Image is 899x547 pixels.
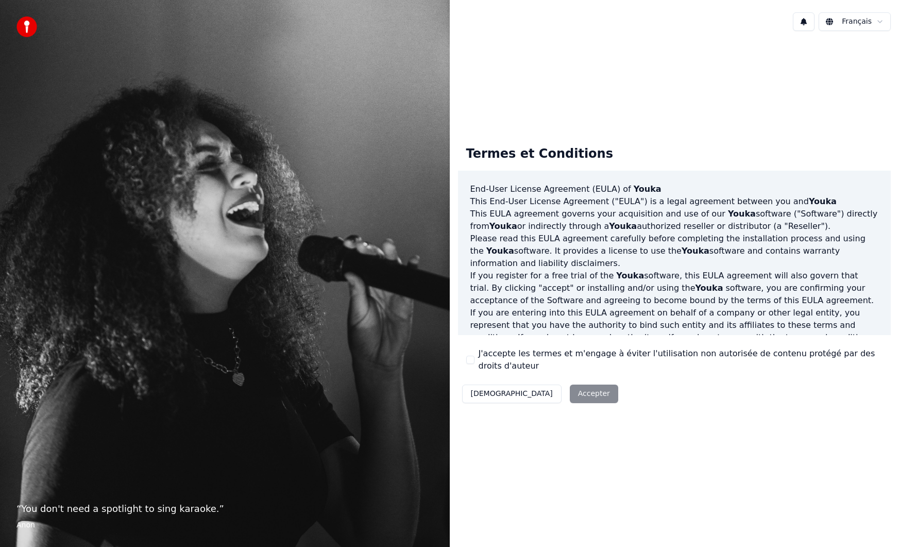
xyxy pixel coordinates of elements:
p: “ You don't need a spotlight to sing karaoke. ” [16,502,433,516]
footer: Anon [16,520,433,531]
span: Youka [486,246,514,256]
span: Youka [609,221,637,231]
span: Youka [489,221,517,231]
span: Youka [616,271,644,280]
span: Youka [695,283,723,293]
button: [DEMOGRAPHIC_DATA] [462,385,562,403]
span: Youka [809,196,837,206]
p: If you are entering into this EULA agreement on behalf of a company or other legal entity, you re... [470,307,879,369]
p: This End-User License Agreement ("EULA") is a legal agreement between you and [470,195,879,208]
p: Please read this EULA agreement carefully before completing the installation process and using th... [470,233,879,270]
p: This EULA agreement governs your acquisition and use of our software ("Software") directly from o... [470,208,879,233]
h3: End-User License Agreement (EULA) of [470,183,879,195]
label: J'accepte les termes et m'engage à éviter l'utilisation non autorisée de contenu protégé par des ... [479,347,883,372]
img: youka [16,16,37,37]
span: Youka [682,246,709,256]
div: Termes et Conditions [458,138,621,171]
span: Youka [728,209,756,219]
p: If you register for a free trial of the software, this EULA agreement will also govern that trial... [470,270,879,307]
span: Youka [634,184,661,194]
